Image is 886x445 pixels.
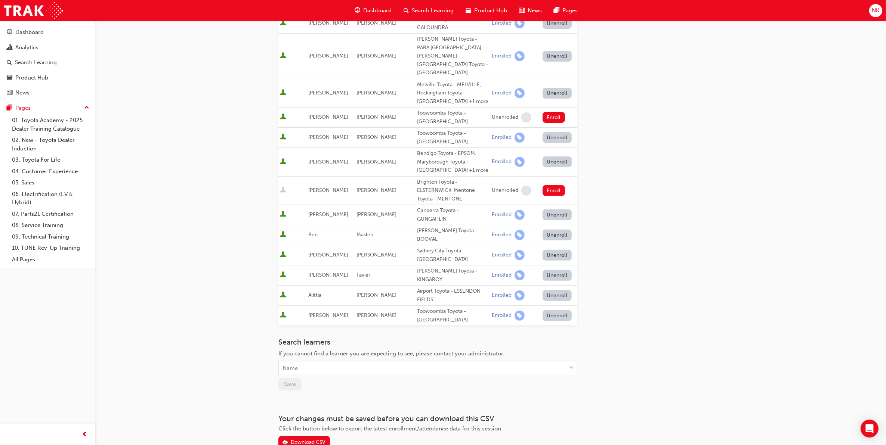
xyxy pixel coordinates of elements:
span: Click the button below to export the latest enrollment/attendance data for this session [278,425,501,432]
a: 06. Electrification (EV & Hybrid) [9,189,92,208]
div: [PERSON_NAME] Toyota - KINGAROY [417,267,489,284]
span: prev-icon [82,430,88,439]
span: learningRecordVerb_ENROLL-icon [515,51,525,61]
button: Unenroll [543,51,572,62]
a: All Pages [9,254,92,265]
span: Favier [356,272,370,278]
div: Enrolled [492,252,512,259]
a: pages-iconPages [548,3,584,18]
span: search-icon [404,6,409,15]
div: Enrolled [492,20,512,27]
span: Pages [562,6,578,15]
button: Unenroll [543,310,572,321]
span: learningRecordVerb_ENROLL-icon [515,133,525,143]
span: learningRecordVerb_ENROLL-icon [515,311,525,321]
span: User is active [280,52,286,60]
span: Product Hub [474,6,507,15]
button: Pages [3,101,92,115]
span: [PERSON_NAME] [356,53,396,59]
span: car-icon [466,6,471,15]
button: Unenroll [543,132,572,143]
h3: Your changes must be saved before you can download this CSV [278,414,577,423]
span: learningRecordVerb_ENROLL-icon [515,88,525,98]
button: Unenroll [543,209,572,220]
button: Unenroll [543,230,572,240]
a: Analytics [3,41,92,55]
div: Enrolled [492,53,512,60]
a: News [3,86,92,100]
span: [PERSON_NAME] [356,114,396,120]
button: Unenroll [543,18,572,29]
span: [PERSON_NAME] [308,312,348,318]
span: [PERSON_NAME] [308,252,348,258]
span: [PERSON_NAME] [356,312,396,318]
span: News [528,6,542,15]
span: User is active [280,158,286,166]
span: User is active [280,292,286,299]
span: news-icon [519,6,525,15]
span: learningRecordVerb_ENROLL-icon [515,270,525,280]
span: chart-icon [7,44,12,51]
span: [PERSON_NAME] [356,292,396,298]
span: [PERSON_NAME] [308,211,348,218]
button: Unenroll [543,290,572,301]
button: NK [869,4,882,17]
a: 09. Technical Training [9,231,92,243]
div: Unenrolled [492,114,518,121]
span: User is inactive [280,187,286,194]
a: 01. Toyota Academy - 2025 Dealer Training Catalogue [9,115,92,134]
span: pages-icon [554,6,559,15]
span: news-icon [7,90,12,96]
span: Ben [308,231,318,238]
a: 02. New - Toyota Dealer Induction [9,134,92,154]
span: search-icon [7,59,12,66]
div: Enrolled [492,231,512,239]
span: [PERSON_NAME] [308,90,348,96]
span: [PERSON_NAME] [356,90,396,96]
button: Enroll [543,112,565,123]
div: Search Learning [15,58,57,67]
a: 04. Customer Experience [9,166,92,177]
div: Pages [15,104,31,112]
div: [PERSON_NAME] Toyota - BOOVAL [417,227,489,243]
a: Search Learning [3,56,92,69]
div: Analytics [15,43,38,52]
button: DashboardAnalyticsSearch LearningProduct HubNews [3,24,92,101]
a: search-iconSearch Learning [398,3,460,18]
span: learningRecordVerb_ENROLL-icon [515,210,525,220]
img: Trak [4,2,63,19]
span: Maslen [356,231,373,238]
span: NK [872,6,879,15]
span: Save [284,381,296,388]
div: Dashboard [15,28,44,37]
span: up-icon [84,103,89,113]
span: car-icon [7,75,12,81]
span: User is active [280,231,286,239]
span: [PERSON_NAME] [308,272,348,278]
a: car-iconProduct Hub [460,3,513,18]
span: guage-icon [7,29,12,36]
div: Bendigo Toyota - EPSOM, Maryborough Toyota - [GEOGRAPHIC_DATA] +1 more [417,149,489,175]
div: Toowoomba Toyota - [GEOGRAPHIC_DATA] [417,109,489,126]
span: [PERSON_NAME] [308,134,348,140]
div: Open Intercom Messenger [861,420,879,438]
div: Sunshine Toyota - CALOUNDRA [417,15,489,32]
span: [PERSON_NAME] [356,20,396,26]
span: [PERSON_NAME] [356,211,396,218]
div: Enrolled [492,134,512,141]
div: [PERSON_NAME] Toyota - PARA [GEOGRAPHIC_DATA][PERSON_NAME][GEOGRAPHIC_DATA] Toyota - [GEOGRAPHIC_... [417,35,489,77]
span: [PERSON_NAME] [308,159,348,165]
a: news-iconNews [513,3,548,18]
button: Unenroll [543,88,572,99]
a: Dashboard [3,25,92,39]
span: Search Learning [412,6,454,15]
span: learningRecordVerb_ENROLL-icon [515,157,525,167]
div: Sydney City Toyota - [GEOGRAPHIC_DATA] [417,247,489,264]
span: learningRecordVerb_ENROLL-icon [515,18,525,28]
a: 08. Service Training [9,220,92,231]
div: Enrolled [492,211,512,218]
a: 07. Parts21 Certification [9,208,92,220]
span: User is active [280,113,286,121]
span: User is active [280,271,286,279]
